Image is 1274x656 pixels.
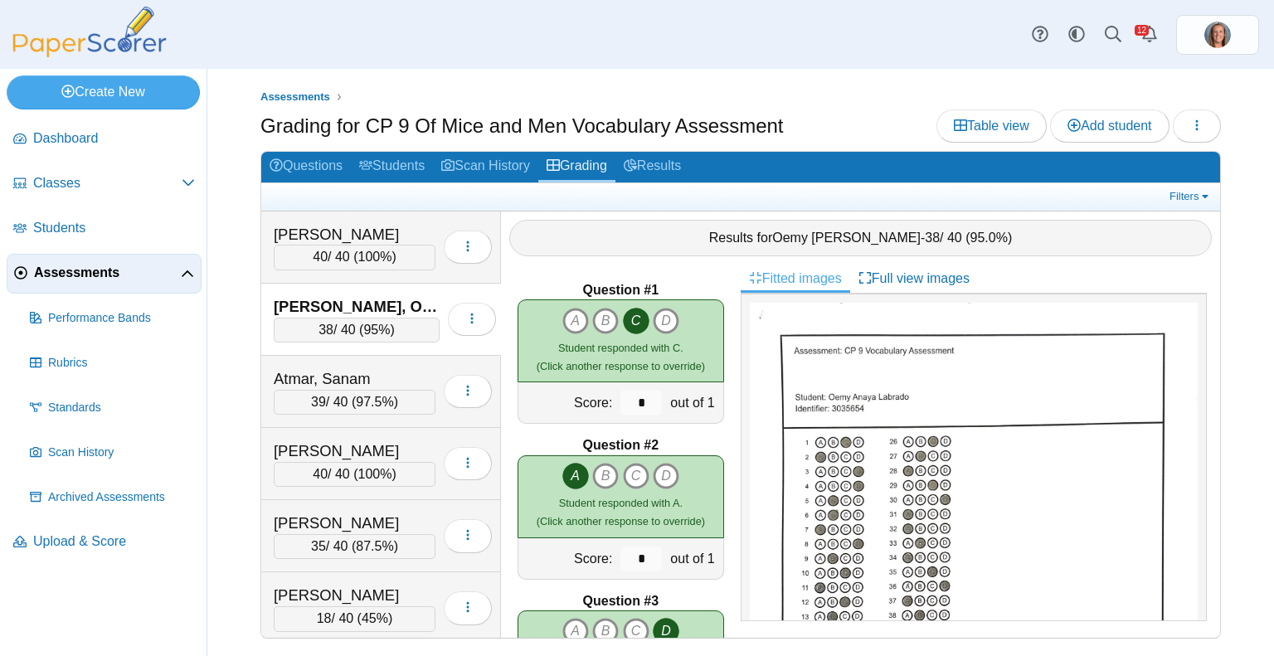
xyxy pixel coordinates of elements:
[48,310,195,327] span: Performance Bands
[583,281,659,299] b: Question #1
[274,440,435,462] div: [PERSON_NAME]
[7,522,202,562] a: Upload & Score
[48,400,195,416] span: Standards
[925,231,940,245] span: 38
[23,478,202,518] a: Archived Assessments
[351,152,433,182] a: Students
[48,445,195,461] span: Scan History
[317,611,332,625] span: 18
[274,368,435,390] div: Atmar, Sanam
[592,618,619,644] i: B
[7,254,202,294] a: Assessments
[7,7,173,57] img: PaperScorer
[772,231,921,245] span: Oemy [PERSON_NAME]
[537,497,705,527] small: (Click another response to override)
[356,539,393,553] span: 87.5%
[313,467,328,481] span: 40
[666,538,722,579] div: out of 1
[274,318,440,343] div: / 40 ( )
[954,119,1029,133] span: Table view
[274,245,435,270] div: / 40 ( )
[33,219,195,237] span: Students
[274,513,435,534] div: [PERSON_NAME]
[562,308,589,334] i: A
[666,382,722,423] div: out of 1
[583,592,659,610] b: Question #3
[558,342,683,354] span: Student responded with C.
[1165,188,1216,205] a: Filters
[363,323,390,337] span: 95%
[7,164,202,204] a: Classes
[592,463,619,489] i: B
[1204,22,1231,48] img: ps.WNEQT33M2D3P2Tkp
[518,538,616,579] div: Score:
[311,539,326,553] span: 35
[260,90,330,103] span: Assessments
[362,611,388,625] span: 45%
[653,463,679,489] i: D
[256,87,334,108] a: Assessments
[274,585,435,606] div: [PERSON_NAME]
[7,75,200,109] a: Create New
[1067,119,1151,133] span: Add student
[562,463,589,489] i: A
[538,152,615,182] a: Grading
[358,467,392,481] span: 100%
[7,209,202,249] a: Students
[274,296,440,318] div: [PERSON_NAME], Oemy
[274,606,435,631] div: / 40 ( )
[653,618,679,644] i: D
[34,264,181,282] span: Assessments
[741,265,850,293] a: Fitted images
[518,382,616,423] div: Score:
[23,299,202,338] a: Performance Bands
[1131,17,1168,53] a: Alerts
[623,618,649,644] i: C
[48,355,195,372] span: Rubrics
[592,308,619,334] i: B
[509,220,1212,256] div: Results for - / 40 ( )
[261,152,351,182] a: Questions
[615,152,689,182] a: Results
[260,112,784,140] h1: Grading for CP 9 Of Mice and Men Vocabulary Assessment
[537,342,705,372] small: (Click another response to override)
[23,343,202,383] a: Rubrics
[1050,109,1169,143] a: Add student
[653,308,679,334] i: D
[970,231,1008,245] span: 95.0%
[583,436,659,454] b: Question #2
[623,463,649,489] i: C
[623,308,649,334] i: C
[562,618,589,644] i: A
[313,250,328,264] span: 40
[33,174,182,192] span: Classes
[48,489,195,506] span: Archived Assessments
[356,395,393,409] span: 97.5%
[274,534,435,559] div: / 40 ( )
[274,462,435,487] div: / 40 ( )
[33,532,195,551] span: Upload & Score
[559,497,683,509] span: Student responded with A.
[936,109,1047,143] a: Table view
[433,152,538,182] a: Scan History
[1176,15,1259,55] a: ps.WNEQT33M2D3P2Tkp
[1204,22,1231,48] span: Samantha Sutphin - MRH Faculty
[274,390,435,415] div: / 40 ( )
[23,433,202,473] a: Scan History
[7,46,173,60] a: PaperScorer
[7,119,202,159] a: Dashboard
[850,265,978,293] a: Full view images
[358,250,392,264] span: 100%
[33,129,195,148] span: Dashboard
[311,395,326,409] span: 39
[318,323,333,337] span: 38
[23,388,202,428] a: Standards
[274,224,435,245] div: [PERSON_NAME]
